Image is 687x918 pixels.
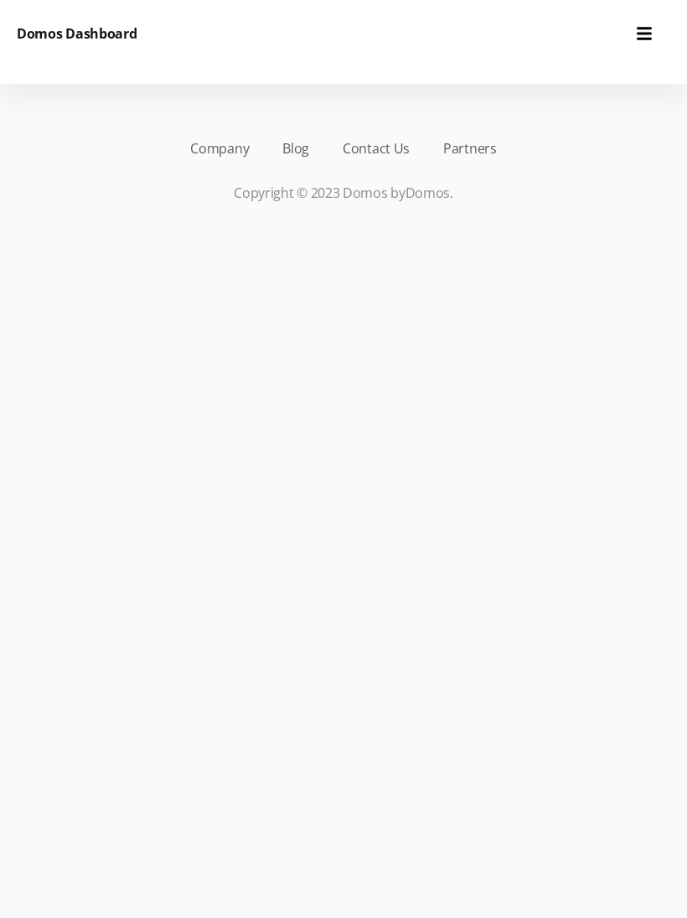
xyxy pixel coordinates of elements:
[282,138,309,158] a: Blog
[443,138,497,158] a: Partners
[17,23,137,44] h6: Domos Dashboard
[405,184,451,202] a: Domos
[343,138,410,158] a: Contact Us
[190,138,249,158] a: Company
[42,183,645,203] p: Copyright © 2023 Domos by .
